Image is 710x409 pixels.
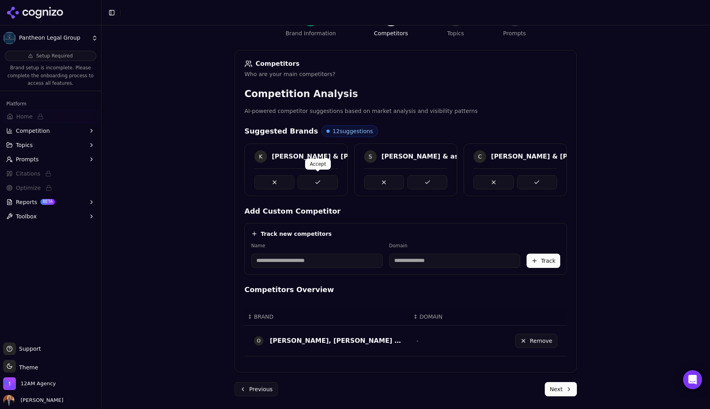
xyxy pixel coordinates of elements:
[16,212,37,220] span: Toolbox
[286,29,336,37] div: Brand Information
[3,97,98,110] div: Platform
[16,198,37,206] span: Reports
[244,107,567,116] p: AI-powered competitor suggestions based on market analysis and visibility patterns
[3,395,14,406] img: Robert Portillo
[16,184,41,192] span: Optimize
[3,210,98,223] button: Toolbox
[416,338,418,344] span: -
[16,113,32,120] span: Home
[272,152,413,161] div: [PERSON_NAME] & [PERSON_NAME], llp
[3,395,63,406] button: Open user button
[248,313,407,321] div: ↕BRAND
[3,139,98,151] button: Topics
[21,380,56,387] span: 12AM Agency
[261,230,332,238] h4: Track new competitors
[3,377,16,390] img: 12AM Agency
[527,254,560,268] button: Track
[254,150,267,163] span: K
[364,150,377,163] span: S
[244,308,567,356] div: Data table
[3,377,56,390] button: Open organization switcher
[244,126,318,137] h4: Suggested Brands
[254,336,263,346] span: O
[503,29,526,37] div: Prompts
[491,152,636,161] div: [PERSON_NAME] & [PERSON_NAME], p.c.
[17,397,63,404] span: [PERSON_NAME]
[16,155,39,163] span: Prompts
[235,382,278,396] button: Previous
[40,199,55,204] span: BETA
[683,370,702,389] div: Open Intercom Messenger
[244,60,567,68] div: Competitors
[333,127,373,135] span: 12 suggestions
[244,308,410,326] th: BRAND
[545,382,577,396] button: Next
[16,345,41,353] span: Support
[389,243,521,249] label: Domain
[16,170,40,178] span: Citations
[3,196,98,208] button: ReportsBETA
[410,308,480,326] th: DOMAIN
[3,153,98,166] button: Prompts
[3,32,16,44] img: Pantheon Legal Group
[515,334,557,348] button: Remove
[420,313,443,321] span: DOMAIN
[16,127,50,135] span: Competition
[244,206,567,217] h4: Add Custom Competitor
[473,150,486,163] span: C
[19,34,88,42] span: Pantheon Legal Group
[36,53,73,59] span: Setup Required
[3,124,98,137] button: Competition
[254,313,274,321] span: BRAND
[382,152,505,161] div: [PERSON_NAME] & associates, pllc
[374,29,408,37] div: Competitors
[447,29,464,37] div: Topics
[251,243,383,249] label: Name
[16,141,33,149] span: Topics
[310,161,326,167] p: Accept
[16,364,38,371] span: Theme
[244,88,567,100] h3: Competition Analysis
[5,64,96,88] p: Brand setup is incomplete. Please complete the onboarding process to access all features.
[244,70,567,78] div: Who are your main competitors?
[244,284,567,295] h4: Competitors Overview
[413,313,477,321] div: ↕DOMAIN
[270,336,404,346] div: [PERSON_NAME], [PERSON_NAME] & [PERSON_NAME], P.c.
